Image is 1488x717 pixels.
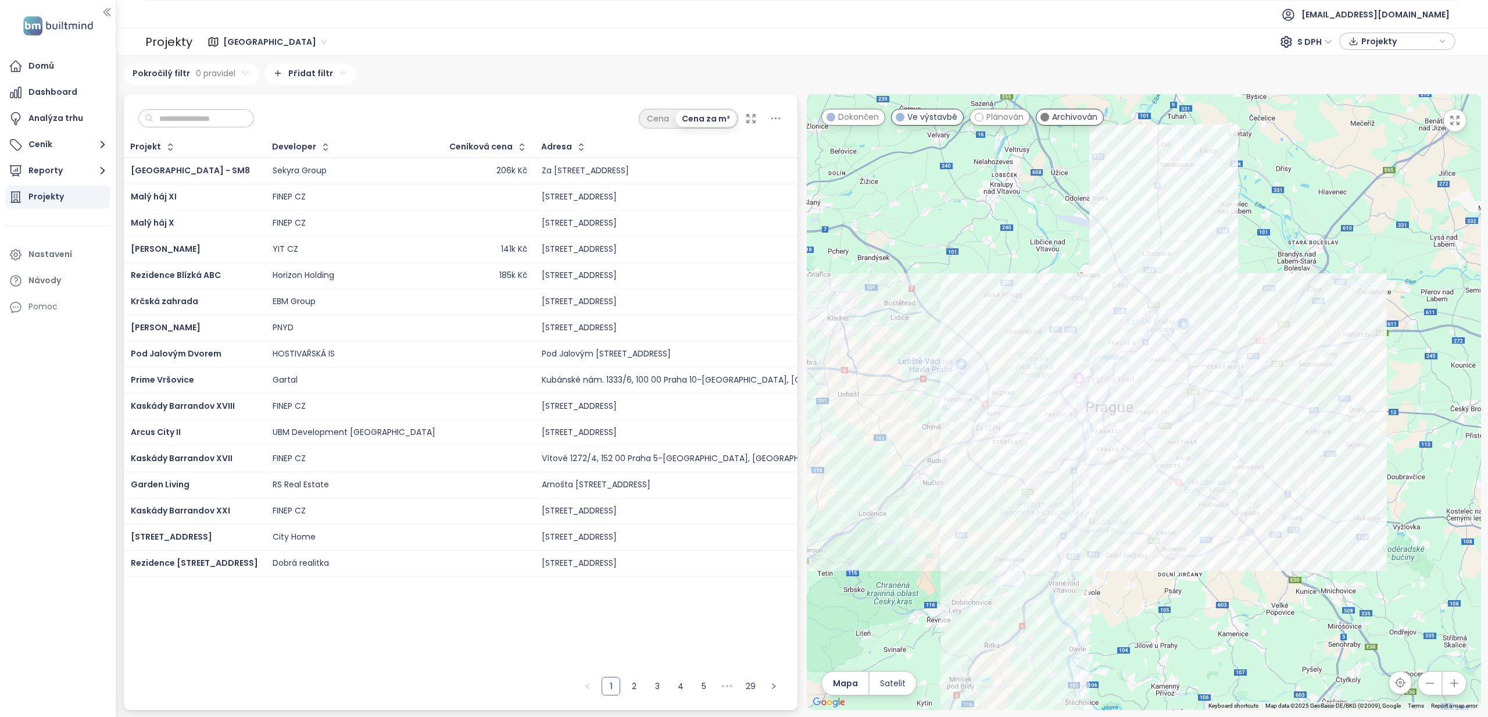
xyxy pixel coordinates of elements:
[449,143,513,151] div: Ceníková cena
[542,454,838,464] div: Vítové 1272/4, 152 00 Praha 5-[GEOGRAPHIC_DATA], [GEOGRAPHIC_DATA]
[641,110,675,127] div: Cena
[1265,702,1401,709] span: Map data ©2025 GeoBasis-DE/BKG (©2009), Google
[880,677,906,690] span: Satelit
[131,374,194,386] a: Prime Vršovice
[542,192,617,202] div: [STREET_ADDRESS]
[131,191,177,202] span: Malý háj XI
[131,452,233,464] a: Kaskády Barrandov XVII
[273,558,329,569] div: Dobrá realitka
[273,454,306,464] div: FINEP CZ
[131,165,250,176] span: [GEOGRAPHIC_DATA] - SM8
[501,244,527,255] div: 141k Kč
[28,247,72,262] div: Nastavení
[273,349,335,359] div: HOSTIVAŘSKÁ IS
[131,479,189,490] a: Garden Living
[6,55,110,78] a: Domů
[542,532,617,543] div: [STREET_ADDRESS]
[695,677,713,695] a: 5
[272,143,316,151] div: Developer
[130,143,161,151] div: Projekt
[273,480,329,490] div: RS Real Estate
[542,323,617,333] div: [STREET_ADDRESS]
[124,63,259,85] div: Pokročilý filtr
[542,558,617,569] div: [STREET_ADDRESS]
[764,677,783,695] button: right
[131,426,181,438] a: Arcus City II
[131,400,235,412] a: Kaskády Barrandov XVIII
[1408,702,1424,709] a: Terms (opens in new tab)
[675,110,736,127] div: Cena za m²
[273,532,316,543] div: City Home
[264,63,356,85] div: Přidat filtr
[131,217,174,229] a: Malý háj X
[542,401,617,412] div: [STREET_ADDRESS]
[223,33,327,51] span: Praha
[28,299,58,314] div: Pomoc
[6,243,110,266] a: Nastavení
[131,269,221,281] span: Rezidence Blízká ABC
[131,348,221,359] a: Pod Jalovým Dvorem
[499,270,527,281] div: 185k Kč
[1361,33,1436,50] span: Projekty
[273,401,306,412] div: FINEP CZ
[578,677,597,695] li: Předchozí strana
[584,683,591,690] span: left
[20,14,96,38] img: logo
[742,677,759,695] a: 29
[273,506,306,516] div: FINEP CZ
[764,677,783,695] li: Následující strana
[6,159,110,183] button: Reporty
[770,683,777,690] span: right
[986,110,1024,123] span: Plánován
[28,85,77,99] div: Dashboard
[648,677,667,695] li: 3
[541,143,572,151] div: Adresa
[542,166,629,176] div: Za [STREET_ADDRESS]
[131,295,198,307] a: Krčská zahrada
[718,677,736,695] span: •••
[131,505,230,516] a: Kaskády Barrandov XXI
[28,190,64,204] div: Projekty
[28,111,83,126] div: Analýza trhu
[6,81,110,104] a: Dashboard
[810,695,848,710] img: Google
[578,677,597,695] button: left
[542,244,617,255] div: [STREET_ADDRESS]
[810,695,848,710] a: Open this area in Google Maps (opens a new window)
[6,133,110,156] button: Ceník
[196,67,235,80] span: 0 pravidel
[273,270,334,281] div: Horizon Holding
[273,192,306,202] div: FINEP CZ
[28,59,54,73] div: Domů
[273,323,294,333] div: PNYD
[131,243,201,255] a: [PERSON_NAME]
[131,557,258,569] span: Rezidence [STREET_ADDRESS]
[496,166,527,176] div: 206k Kč
[833,677,858,690] span: Mapa
[649,677,666,695] a: 3
[1301,1,1450,28] span: [EMAIL_ADDRESS][DOMAIN_NAME]
[1052,110,1097,123] span: Archivován
[273,218,306,229] div: FINEP CZ
[542,349,671,359] div: Pod Jalovým [STREET_ADDRESS]
[625,677,643,695] a: 2
[1297,33,1332,51] span: S DPH
[542,480,650,490] div: Arnošta [STREET_ADDRESS]
[542,297,617,307] div: [STREET_ADDRESS]
[542,270,617,281] div: [STREET_ADDRESS]
[542,218,617,229] div: [STREET_ADDRESS]
[145,30,192,53] div: Projekty
[822,672,868,695] button: Mapa
[273,427,435,438] div: UBM Development [GEOGRAPHIC_DATA]
[131,531,212,543] a: [STREET_ADDRESS]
